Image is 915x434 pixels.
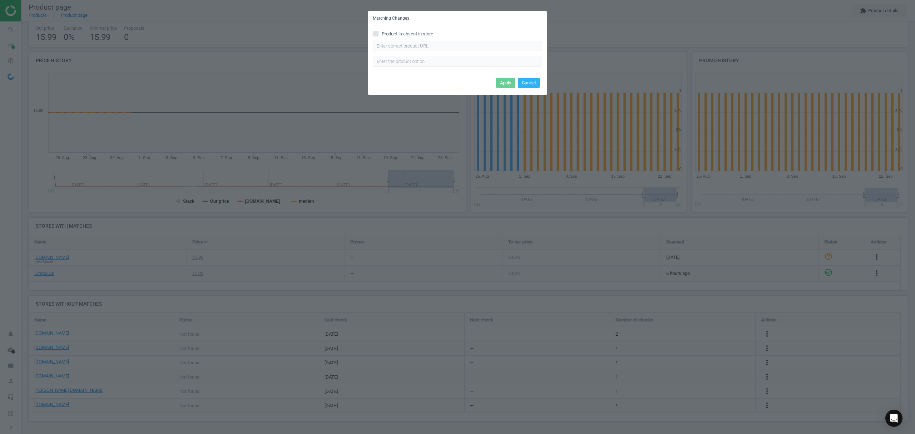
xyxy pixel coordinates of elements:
h5: Matching Changes [373,15,409,21]
span: Product is absent in store [380,31,435,37]
input: Enter correct product URL [373,41,542,51]
button: Cancel [518,78,540,88]
div: Open Intercom Messenger [885,410,902,427]
button: Apply [496,78,515,88]
input: Enter the product option [373,56,542,66]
